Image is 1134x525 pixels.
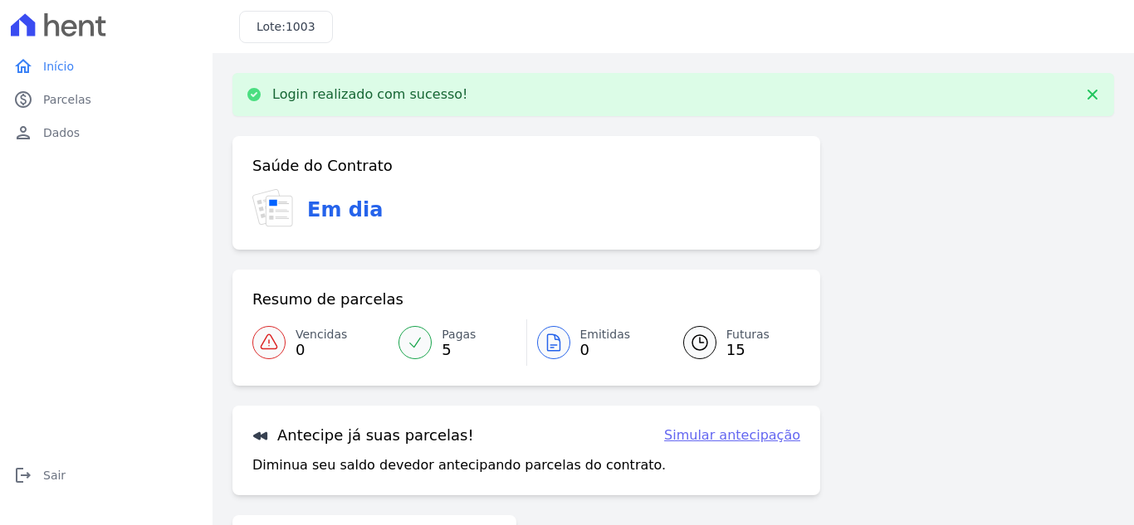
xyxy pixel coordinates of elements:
a: Futuras 15 [663,319,800,366]
a: personDados [7,116,206,149]
span: Vencidas [296,326,347,343]
span: Futuras [726,326,770,343]
i: paid [13,90,33,109]
p: Login realizado com sucesso! [272,86,468,103]
i: logout [13,465,33,485]
p: Diminua seu saldo devedor antecipando parcelas do contrato. [252,455,666,475]
h3: Lote: [257,18,315,36]
span: Início [43,58,74,75]
i: person [13,123,33,143]
h3: Resumo de parcelas [252,289,403,309]
h3: Saúde do Contrato [252,156,393,176]
span: Dados [43,124,80,141]
a: logoutSair [7,459,206,492]
a: Vencidas 0 [252,319,389,366]
h3: Antecipe já suas parcelas! [252,425,474,445]
a: Pagas 5 [389,319,525,366]
a: paidParcelas [7,83,206,116]
a: Simular antecipação [664,425,800,445]
span: 0 [580,343,631,357]
a: Emitidas 0 [527,319,663,366]
h3: Em dia [307,195,383,225]
span: Sair [43,467,66,484]
span: Emitidas [580,326,631,343]
a: homeInício [7,50,206,83]
span: Parcelas [43,91,91,108]
span: 0 [296,343,347,357]
span: 15 [726,343,770,357]
span: 1003 [286,20,315,33]
i: home [13,56,33,76]
span: Pagas [442,326,476,343]
span: 5 [442,343,476,357]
